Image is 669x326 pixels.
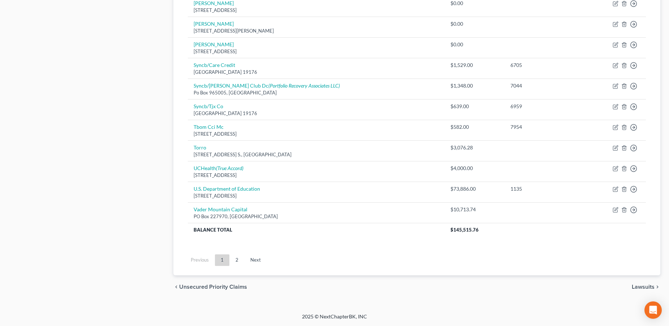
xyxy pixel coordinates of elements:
[230,254,244,266] a: 2
[194,206,247,212] a: Vader Mountain Capital
[450,185,499,192] div: $73,886.00
[194,165,243,171] a: UCHealth(True Accord)
[194,151,439,158] div: [STREET_ADDRESS] S., [GEOGRAPHIC_DATA]
[245,254,267,266] a: Next
[194,21,234,27] a: [PERSON_NAME]
[450,165,499,172] div: $4,000.00
[510,185,577,192] div: 1135
[450,144,499,151] div: $3,076.28
[450,20,499,27] div: $0.00
[194,41,234,47] a: [PERSON_NAME]
[194,7,439,14] div: [STREET_ADDRESS]
[450,103,499,110] div: $639.00
[215,254,229,266] a: 1
[194,144,206,151] a: Torro
[194,69,439,76] div: [GEOGRAPHIC_DATA] 19176
[194,110,439,117] div: [GEOGRAPHIC_DATA] 19176
[194,192,439,199] div: [STREET_ADDRESS]
[510,62,577,69] div: 6705
[173,284,179,290] i: chevron_left
[179,284,247,290] span: Unsecured Priority Claims
[450,123,499,131] div: $582.00
[632,284,660,290] button: Lawsuits chevron_right
[194,213,439,220] div: PO Box 227970, [GEOGRAPHIC_DATA]
[450,206,499,213] div: $10,713.74
[194,124,224,130] a: Tbom Cci Mc
[450,227,479,233] span: $145,515.76
[644,301,662,319] div: Open Intercom Messenger
[194,62,235,68] a: Syncb/Care Credit
[194,82,340,89] a: Syncb/[PERSON_NAME] Club Dc(Portfolio Recovery Associates LLC)
[194,103,223,109] a: Syncb/Tjx Co
[510,123,577,131] div: 7954
[194,48,439,55] div: [STREET_ADDRESS]
[450,82,499,89] div: $1,348.00
[194,27,439,34] div: [STREET_ADDRESS][PERSON_NAME]
[129,313,540,326] div: 2025 © NextChapterBK, INC
[194,186,260,192] a: U.S. Department of Education
[510,103,577,110] div: 6959
[450,62,499,69] div: $1,529.00
[655,284,660,290] i: chevron_right
[194,172,439,179] div: [STREET_ADDRESS]
[194,131,439,137] div: [STREET_ADDRESS]
[188,223,445,236] th: Balance Total
[450,41,499,48] div: $0.00
[216,165,243,171] i: (True Accord)
[268,82,340,89] i: (Portfolio Recovery Associates LLC)
[194,89,439,96] div: Po Box 965005, [GEOGRAPHIC_DATA]
[173,284,247,290] button: chevron_left Unsecured Priority Claims
[510,82,577,89] div: 7044
[632,284,655,290] span: Lawsuits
